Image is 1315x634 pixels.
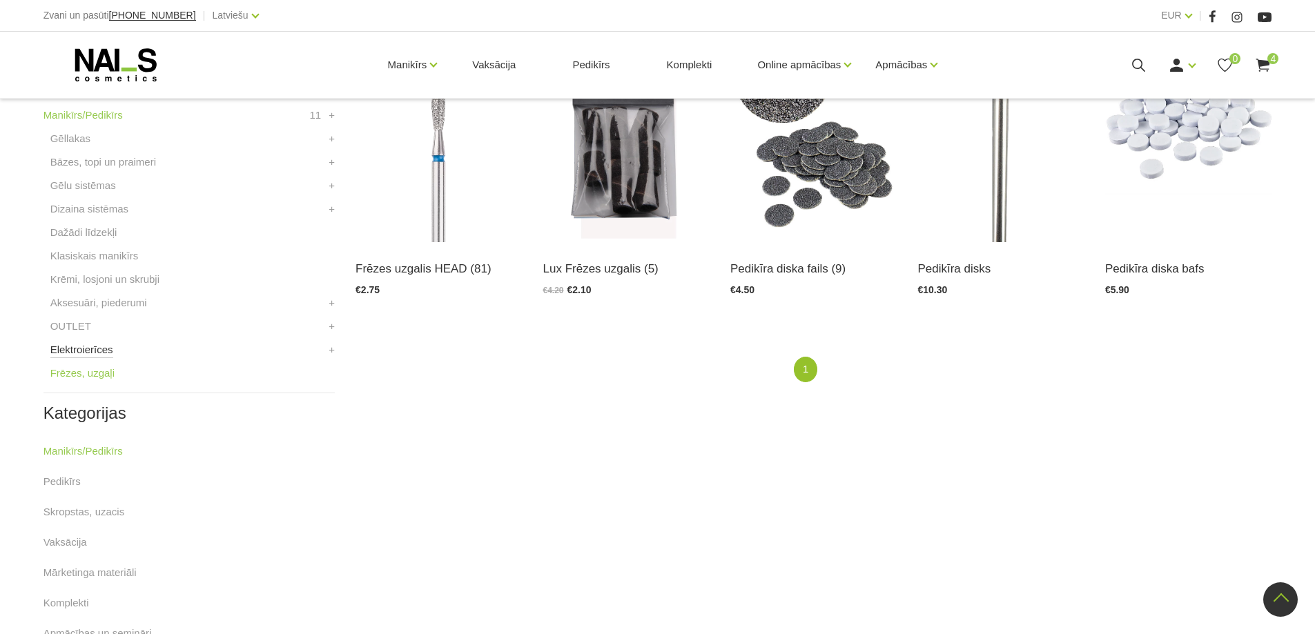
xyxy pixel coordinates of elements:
[1254,57,1272,74] a: 4
[43,534,87,551] a: Vaksācija
[50,365,115,382] a: Frēzes, uzgaļi
[50,130,90,147] a: Gēllakas
[1105,13,1272,242] img: SDF-15 - #400 - Pedikīra diska bafs 400griti, Ø 15mmSDF-20 - #400 - Pedikīra diska bafs 400grit, ...
[1105,284,1129,295] span: €5.90
[50,271,159,288] a: Krēmi, losjoni un skrubji
[309,107,321,123] span: 11
[1105,259,1272,278] a: Pedikīra diska bafs
[794,357,817,382] a: 1
[917,13,1084,242] img: (SDM-15) - Pedikīra disks Ø 15mm (SDM-20) - Pedikīra disks Ø 20mm(SDM-25) - Pedikīra disks Ø 25mm...
[730,259,897,278] a: Pedikīra diska fails (9)
[1161,7,1182,23] a: EUR
[203,7,206,24] span: |
[43,404,335,422] h2: Kategorijas
[329,341,335,358] a: +
[543,13,710,242] img: Frēzes uzgaļi ātrai un efektīvai gēla un gēllaku noņemšanai, aparāta manikīra un aparāta pedikīra...
[561,32,621,98] a: Pedikīrs
[50,177,116,194] a: Gēlu sistēmas
[50,248,139,264] a: Klasiskais manikīrs
[43,564,137,581] a: Mārketinga materiāli
[109,10,196,21] a: [PHONE_NUMBER]
[1229,53,1240,64] span: 0
[461,32,527,98] a: Vaksācija
[50,318,91,335] a: OUTLET
[43,7,196,24] div: Zvani un pasūti
[329,130,335,147] a: +
[213,7,249,23] a: Latviešu
[1216,57,1234,74] a: 0
[730,13,897,242] img: SDC-15(coarse)) - #100 - Pedikīra diska faili 100griti, Ø 15mm SDC-15(medium) - #180 - Pedikīra d...
[50,154,156,170] a: Bāzes, topi un praimeri
[917,284,947,295] span: €10.30
[329,318,335,335] a: +
[730,284,754,295] span: €4.50
[329,201,335,217] a: +
[757,37,841,92] a: Online apmācības
[329,177,335,194] a: +
[43,504,125,520] a: Skropstas, uzacis
[43,107,123,123] a: Manikīrs/Pedikīrs
[50,201,128,217] a: Dizaina sistēmas
[1199,7,1202,24] span: |
[543,286,564,295] span: €4.20
[543,259,710,278] a: Lux Frēzes uzgalis (5)
[567,284,592,295] span: €2.10
[917,259,1084,278] a: Pedikīra disks
[388,37,427,92] a: Manikīrs
[329,107,335,123] a: +
[43,473,81,490] a: Pedikīrs
[875,37,927,92] a: Apmācības
[656,32,723,98] a: Komplekti
[329,295,335,311] a: +
[50,341,113,358] a: Elektroierīces
[329,154,335,170] a: +
[50,224,117,241] a: Dažādi līdzekļi
[1267,53,1278,64] span: 4
[355,259,522,278] a: Frēzes uzgalis HEAD (81)
[355,284,380,295] span: €2.75
[43,595,89,611] a: Komplekti
[50,295,147,311] a: Aksesuāri, piederumi
[355,13,522,242] img: Frēzes uzgaļi ātrai un efektīvai gēla un gēllaku noņemšanai, aparāta manikīra un aparāta pedikīra...
[43,443,123,459] a: Manikīrs/Pedikīrs
[355,357,1272,382] nav: catalog-product-list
